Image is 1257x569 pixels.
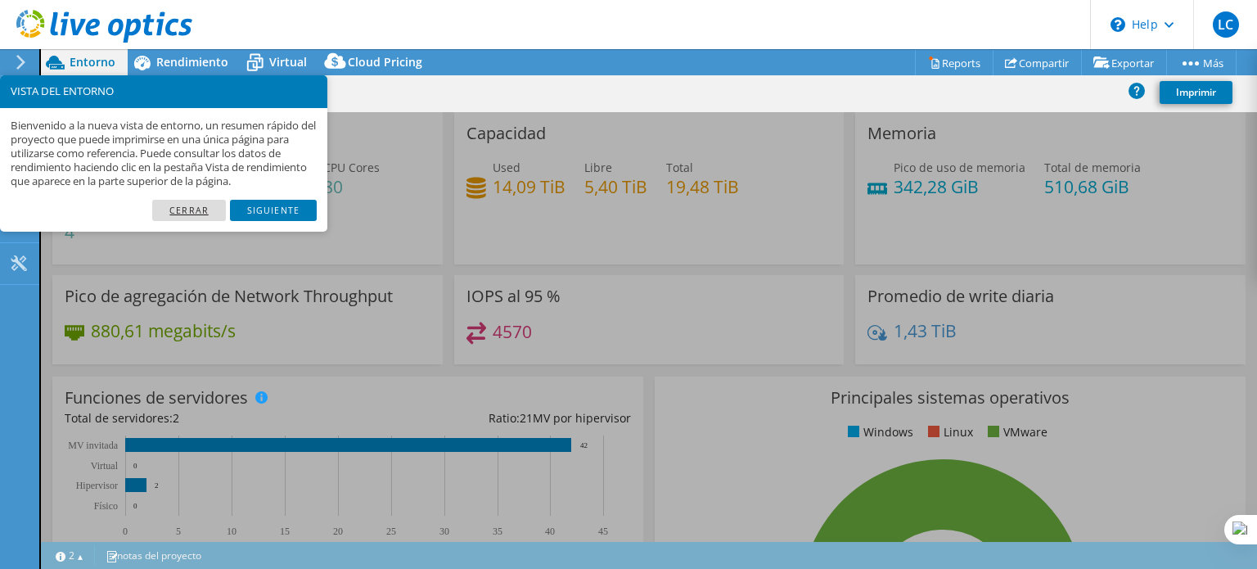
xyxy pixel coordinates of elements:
p: Bienvenido a la nueva vista de entorno, un resumen rápido del proyecto que puede imprimirse en un... [11,119,317,189]
span: Rendimiento [156,54,228,70]
span: Virtual [269,54,307,70]
a: Compartir [993,50,1082,75]
span: LC [1213,11,1239,38]
a: Siguiente [230,200,317,221]
span: Entorno [70,54,115,70]
a: notas del proyecto [94,545,213,566]
h3: VISTA DEL ENTORNO [11,86,317,97]
a: Más [1166,50,1237,75]
a: Imprimir [1160,81,1232,104]
a: Cerrar [152,200,226,221]
span: Cloud Pricing [348,54,422,70]
svg: \n [1111,17,1125,32]
a: Reports [915,50,993,75]
a: 2 [44,545,95,566]
a: Exportar [1081,50,1167,75]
